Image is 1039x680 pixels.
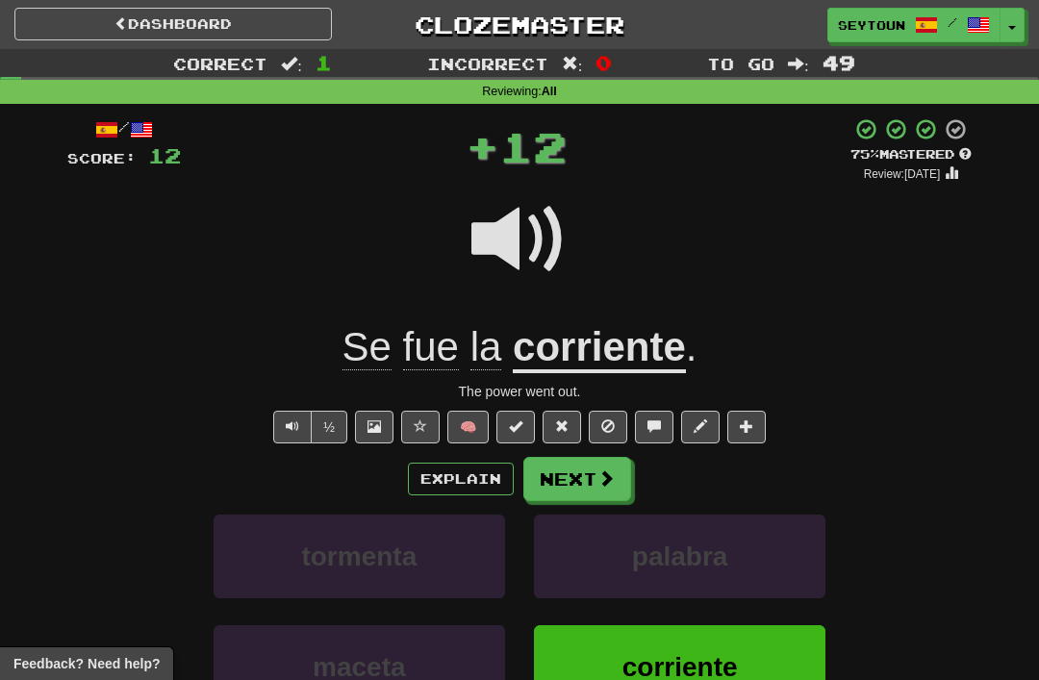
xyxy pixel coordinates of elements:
[67,117,181,141] div: /
[589,411,627,443] button: Ignore sentence (alt+i)
[534,515,825,598] button: palabra
[408,463,514,495] button: Explain
[470,324,502,370] span: la
[850,146,879,162] span: 75 %
[466,117,499,175] span: +
[14,8,332,40] a: Dashboard
[681,411,720,443] button: Edit sentence (alt+d)
[632,541,728,571] span: palabra
[214,515,505,598] button: tormenta
[864,167,941,181] small: Review: [DATE]
[496,411,535,443] button: Set this sentence to 100% Mastered (alt+m)
[427,54,548,73] span: Incorrect
[273,411,312,443] button: Play sentence audio (ctl+space)
[269,411,347,443] div: Text-to-speech controls
[542,85,557,98] strong: All
[447,411,489,443] button: 🧠
[788,56,809,72] span: :
[562,56,583,72] span: :
[403,324,459,370] span: fue
[311,411,347,443] button: ½
[361,8,678,41] a: Clozemaster
[67,150,137,166] span: Score:
[543,411,581,443] button: Reset to 0% Mastered (alt+r)
[850,146,972,164] div: Mastered
[499,122,567,170] span: 12
[823,51,855,74] span: 49
[67,382,972,401] div: The power went out.
[513,324,686,373] u: corriente
[707,54,774,73] span: To go
[355,411,393,443] button: Show image (alt+x)
[827,8,1001,42] a: Seytoun /
[948,15,957,29] span: /
[281,56,302,72] span: :
[596,51,612,74] span: 0
[301,541,417,571] span: tormenta
[686,324,697,369] span: .
[316,51,332,74] span: 1
[838,16,905,34] span: Seytoun
[523,457,631,501] button: Next
[342,324,392,370] span: Se
[13,654,160,673] span: Open feedback widget
[401,411,440,443] button: Favorite sentence (alt+f)
[173,54,267,73] span: Correct
[148,143,181,167] span: 12
[635,411,673,443] button: Discuss sentence (alt+u)
[727,411,766,443] button: Add to collection (alt+a)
